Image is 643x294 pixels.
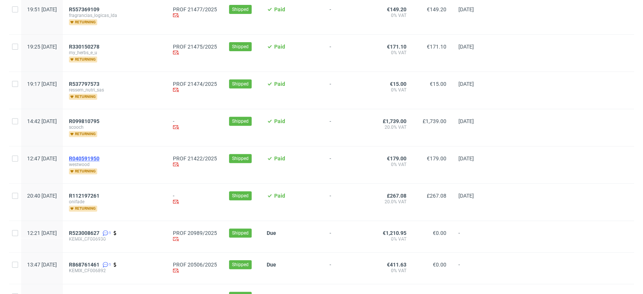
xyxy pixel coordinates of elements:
span: €179.00 [427,155,446,161]
a: R112197261 [69,193,101,199]
span: fragrancias_logicas_lda [69,12,161,18]
span: 12:47 [DATE] [27,155,57,161]
a: 1 [101,262,111,268]
span: - [330,193,367,212]
a: PROF 21477/2025 [173,6,217,12]
span: returning [69,206,97,212]
span: £1,739.00 [383,118,406,124]
span: €15.00 [390,81,406,87]
span: Paid [274,81,285,87]
span: Due [267,262,276,268]
span: - [330,118,367,137]
span: R112197261 [69,193,99,199]
span: 0% VAT [379,236,406,242]
span: Shipped [232,43,249,50]
span: - [330,81,367,100]
span: Paid [274,155,285,161]
span: 1 [109,262,111,268]
span: Shipped [232,155,249,162]
a: R330150278 [69,44,101,50]
span: [DATE] [458,81,474,87]
span: €0.00 [433,262,446,268]
span: 0% VAT [379,50,406,56]
span: - [458,262,487,275]
span: KEMIX_CF006930 [69,236,161,242]
a: R523008627 [69,230,101,236]
span: [DATE] [458,44,474,50]
span: - [330,230,367,243]
a: PROF 21474/2025 [173,81,217,87]
span: €149.20 [427,6,446,12]
span: 20:40 [DATE] [27,193,57,199]
span: £1,739.00 [423,118,446,124]
span: €1,210.95 [383,230,406,236]
span: [DATE] [458,6,474,12]
span: Paid [274,6,285,12]
a: PROF 20506/2025 [173,262,217,268]
a: 1 [101,230,111,236]
span: €15.00 [430,81,446,87]
div: - [173,193,217,206]
span: returning [69,19,97,25]
span: - [330,44,367,62]
div: - [173,118,217,131]
span: - [330,155,367,174]
span: £267.08 [387,193,406,199]
span: 0% VAT [379,161,406,168]
span: 0% VAT [379,12,406,18]
a: R040591950 [69,155,101,161]
span: 1 [109,230,111,236]
span: Shipped [232,230,249,236]
span: returning [69,131,97,137]
span: 20.0% VAT [379,199,406,205]
a: R537797573 [69,81,101,87]
span: Shipped [232,6,249,13]
span: Shipped [232,118,249,125]
span: 0% VAT [379,87,406,93]
span: Paid [274,118,285,124]
span: [DATE] [458,118,474,124]
span: onifade [69,199,161,205]
a: R557369109 [69,6,101,12]
span: R868761461 [69,262,99,268]
span: 19:17 [DATE] [27,81,57,87]
span: R330150278 [69,44,99,50]
span: 19:25 [DATE] [27,44,57,50]
span: R099810795 [69,118,99,124]
span: - [330,262,367,275]
span: Due [267,230,276,236]
span: R040591950 [69,155,99,161]
a: PROF 21475/2025 [173,44,217,50]
span: €149.20 [387,6,406,12]
span: R537797573 [69,81,99,87]
a: PROF 21422/2025 [173,155,217,161]
span: Shipped [232,81,249,87]
span: 14:42 [DATE] [27,118,57,124]
span: £267.08 [427,193,446,199]
a: PROF 20989/2025 [173,230,217,236]
span: returning [69,168,97,174]
span: 20.0% VAT [379,124,406,130]
span: KEMIX_CF006892 [69,268,161,274]
span: €171.10 [427,44,446,50]
span: - [330,6,367,25]
a: R099810795 [69,118,101,124]
span: scooch [69,124,161,130]
span: €0.00 [433,230,446,236]
span: R557369109 [69,6,99,12]
span: €411.63 [387,262,406,268]
span: 0% VAT [379,268,406,274]
span: 12:21 [DATE] [27,230,57,236]
span: Shipped [232,192,249,199]
span: €179.00 [387,155,406,161]
span: 13:47 [DATE] [27,262,57,268]
span: R523008627 [69,230,99,236]
a: R868761461 [69,262,101,268]
span: returning [69,94,97,100]
span: ressem_nutri_sas [69,87,161,93]
span: Paid [274,193,285,199]
span: €171.10 [387,44,406,50]
span: westwood [69,161,161,168]
span: 19:51 [DATE] [27,6,57,12]
span: returning [69,56,97,62]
